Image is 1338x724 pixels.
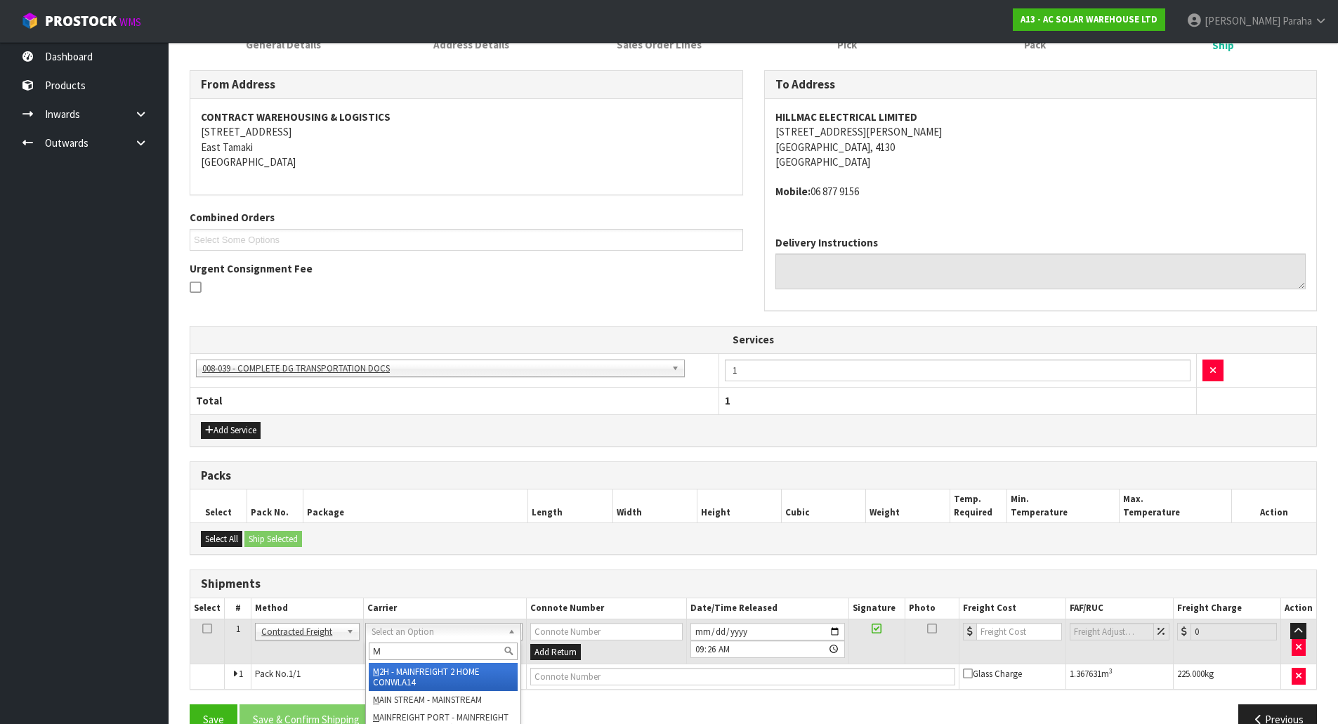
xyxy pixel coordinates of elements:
[775,110,1306,170] address: [STREET_ADDRESS][PERSON_NAME] [GEOGRAPHIC_DATA], 4130 [GEOGRAPHIC_DATA]
[1066,598,1174,619] th: FAF/RUC
[866,489,950,522] th: Weight
[201,531,242,548] button: Select All
[1013,8,1165,31] a: A13 - AC SOLAR WAREHOUSE LTD
[45,12,117,30] span: ProStock
[1070,623,1154,640] input: Freight Adjustment
[697,489,781,522] th: Height
[1212,38,1234,53] span: Ship
[190,598,225,619] th: Select
[1119,489,1231,522] th: Max. Temperature
[782,489,866,522] th: Cubic
[612,489,697,522] th: Width
[1283,14,1312,27] span: Paraha
[21,12,39,29] img: cube-alt.png
[289,668,301,680] span: 1/1
[251,664,526,690] td: Pack No.
[244,531,302,548] button: Ship Selected
[190,489,247,522] th: Select
[236,623,240,635] span: 1
[373,694,379,706] em: M
[369,663,518,691] li: 2H - MAINFREIGHT 2 HOME CONWLA14
[959,598,1066,619] th: Freight Cost
[251,598,363,619] th: Method
[261,624,340,640] span: Contracted Freight
[963,668,1022,680] span: Glass Charge
[1174,664,1281,690] td: kg
[1280,598,1316,619] th: Action
[1174,598,1281,619] th: Freight Charge
[190,261,313,276] label: Urgent Consignment Fee
[686,598,848,619] th: Date/Time Released
[201,577,1306,591] h3: Shipments
[976,623,1062,640] input: Freight Cost
[201,469,1306,482] h3: Packs
[1066,664,1174,690] td: m
[775,110,917,124] strong: HILLMAC ELECTRICAL LIMITED
[201,422,261,439] button: Add Service
[373,666,379,678] em: M
[1070,668,1101,680] span: 1.367631
[526,598,686,619] th: Connote Number
[1006,489,1119,522] th: Min. Temperature
[1177,668,1205,680] span: 225.000
[775,78,1306,91] h3: To Address
[1109,666,1113,676] sup: 3
[433,37,509,52] span: Address Details
[363,598,526,619] th: Carrier
[528,489,612,522] th: Length
[1191,623,1277,640] input: Freight Charge
[530,644,581,661] button: Add Return
[775,235,878,250] label: Delivery Instructions
[369,691,518,709] li: AIN STREAM - MAINSTREAM
[837,37,857,52] span: Pick
[1021,13,1157,25] strong: A13 - AC SOLAR WAREHOUSE LTD
[950,489,1006,522] th: Temp. Required
[303,489,528,522] th: Package
[617,37,702,52] span: Sales Order Lines
[1205,14,1280,27] span: [PERSON_NAME]
[775,184,1306,199] address: 06 877 9156
[119,15,141,29] small: WMS
[239,668,243,680] span: 1
[201,110,732,170] address: [STREET_ADDRESS] East Tamaki [GEOGRAPHIC_DATA]
[201,110,391,124] strong: CONTRACT WAREHOUSING & LOGISTICS
[373,711,379,723] em: M
[201,78,732,91] h3: From Address
[225,598,251,619] th: #
[1232,489,1316,522] th: Action
[775,185,811,198] strong: mobile
[190,327,1316,353] th: Services
[246,37,321,52] span: General Details
[905,598,959,619] th: Photo
[849,598,905,619] th: Signature
[725,394,730,407] span: 1
[247,489,303,522] th: Pack No.
[530,668,955,685] input: Connote Number
[1024,37,1046,52] span: Pack
[530,623,683,640] input: Connote Number
[202,360,666,377] span: 008-039 - COMPLETE DG TRANSPORTATION DOCS
[190,210,275,225] label: Combined Orders
[372,624,502,640] span: Select an Option
[190,388,719,414] th: Total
